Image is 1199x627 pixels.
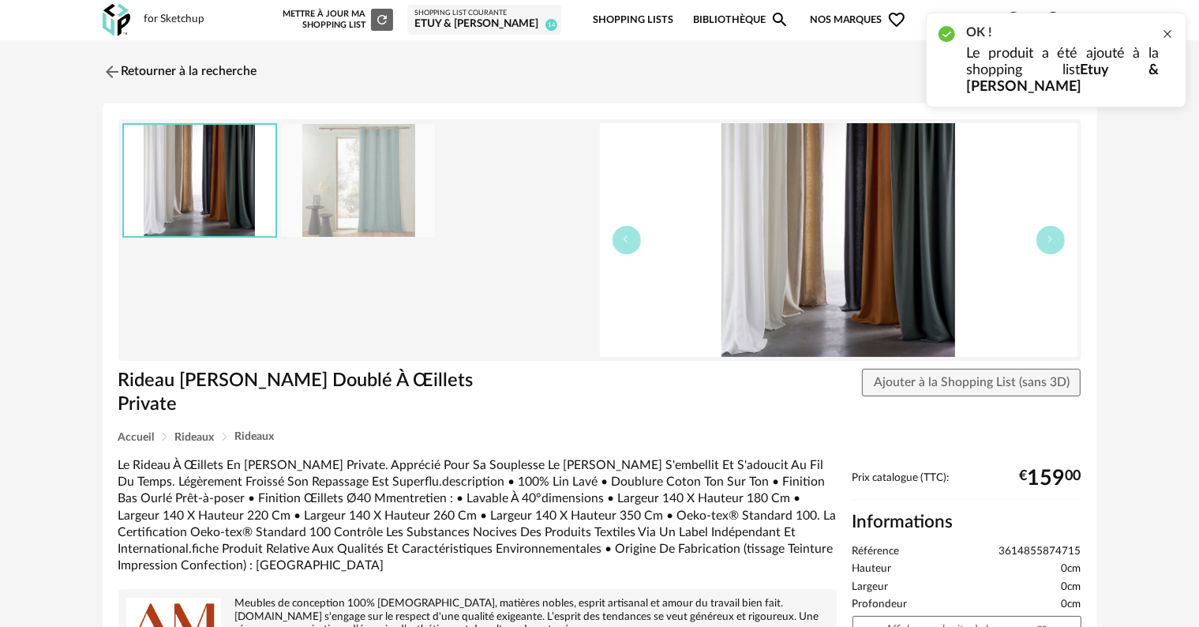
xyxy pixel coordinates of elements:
[103,54,257,89] a: Retourner à la recherche
[279,9,393,31] div: Mettre à jour ma Shopping List
[414,9,554,18] div: Shopping List courante
[118,431,1081,443] div: Breadcrumb
[124,125,275,236] img: 7245135e7e2deaa2a602a2fc61d00df4.jpg
[852,562,892,576] span: Hauteur
[1020,472,1081,485] div: € 00
[235,431,275,442] span: Rideaux
[282,124,435,237] img: 6b607f26517adb099f639733b3ca3239.jpg
[1062,580,1081,595] span: 0cm
[810,2,906,39] span: Nos marques
[770,10,789,29] span: Magnify icon
[693,2,789,39] a: BibliothèqueMagnify icon
[118,369,511,417] h1: Rideau [PERSON_NAME] Doublé À Œillets Private
[862,369,1081,397] button: Ajouter à la Shopping List (sans 3D)
[874,376,1070,389] span: Ajouter à la Shopping List (sans 3D)
[852,598,908,612] span: Profondeur
[1044,10,1070,29] span: Account Circle icon
[852,511,1081,534] h2: Informations
[414,9,554,32] a: Shopping List courante Etuy & [PERSON_NAME] 14
[118,457,837,575] div: Le Rideau À Œillets En [PERSON_NAME] Private. Apprécié Pour Sa Souplesse Le [PERSON_NAME] S'embel...
[926,10,1023,29] span: Centre d'aideHelp Circle Outline icon
[118,432,155,443] span: Accueil
[103,62,122,81] img: svg+xml;base64,PHN2ZyB3aWR0aD0iMjQiIGhlaWdodD0iMjQiIHZpZXdCb3g9IjAgMCAyNCAyNCIgZmlsbD0ibm9uZSIgeG...
[966,46,1159,96] p: Le produit a été ajouté à la shopping list
[852,580,889,595] span: Largeur
[1044,10,1062,29] span: Account Circle icon
[1028,472,1066,485] span: 159
[600,123,1077,357] img: 7245135e7e2deaa2a602a2fc61d00df4.jpg
[1062,598,1081,612] span: 0cm
[144,13,205,27] div: for Sketchup
[414,17,554,32] div: Etuy & [PERSON_NAME]
[999,545,1081,559] span: 3614855874715
[966,24,1159,41] h2: OK !
[375,15,389,24] span: Refresh icon
[103,4,130,36] img: OXP
[1062,562,1081,576] span: 0cm
[966,63,1159,94] b: Etuy & [PERSON_NAME]
[545,19,557,31] span: 14
[852,471,1081,501] div: Prix catalogue (TTC):
[1080,11,1097,28] img: fr
[593,2,673,39] a: Shopping Lists
[852,545,900,559] span: Référence
[887,10,906,29] span: Heart Outline icon
[1004,10,1023,29] span: Help Circle Outline icon
[175,432,215,443] span: Rideaux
